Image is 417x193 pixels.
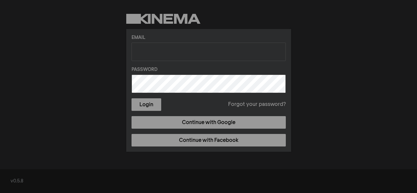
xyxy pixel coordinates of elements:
[228,101,286,109] a: Forgot your password?
[11,178,406,185] div: v0.5.8
[132,34,286,41] label: Email
[132,134,286,146] a: Continue with Facebook
[132,98,161,111] button: Login
[132,116,286,129] a: Continue with Google
[132,66,286,73] label: Password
